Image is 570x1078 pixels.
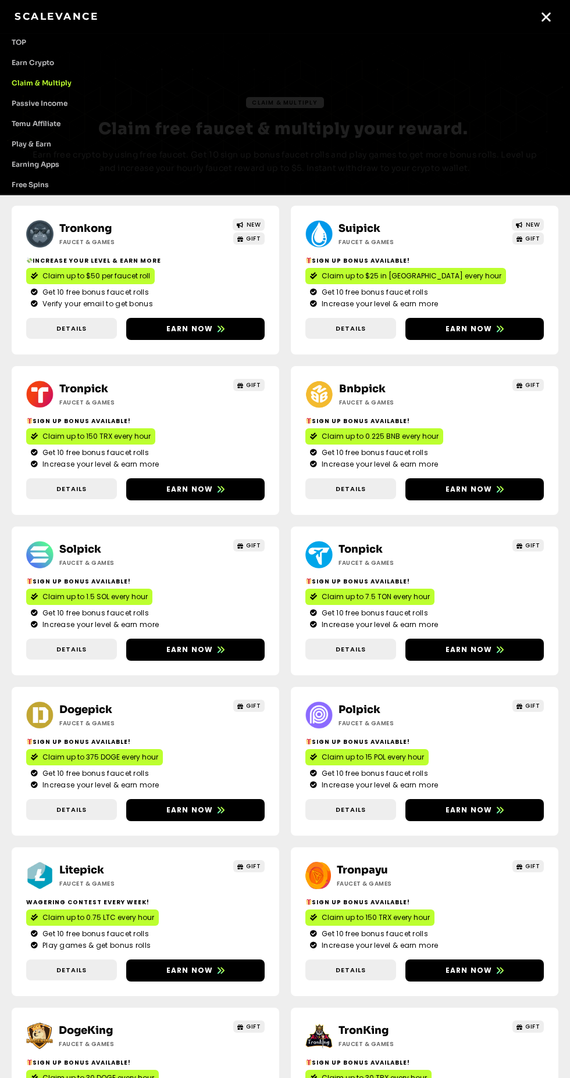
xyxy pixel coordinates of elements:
[26,577,265,586] h2: Sign Up Bonus Available!
[26,737,265,746] h2: Sign Up Bonus Available!
[405,799,544,821] a: Earn now
[322,431,439,442] span: Claim up to 0.225 BNB every hour
[246,862,261,871] span: GIFT
[233,700,265,712] a: GIFT
[26,428,155,445] a: Claim up to 150 TRX every hour
[42,592,148,602] span: Claim up to 1.5 SOL every hour
[59,238,185,246] h2: Faucet & Games
[339,703,380,716] a: Polpick
[305,577,544,586] h2: Sign Up Bonus Available!
[536,7,555,26] div: Menu Toggle
[405,959,544,982] a: Earn now
[337,864,388,876] a: Tronpayu
[512,539,544,551] a: GIFT
[525,381,540,389] span: GIFT
[59,1024,113,1037] a: DogeKing
[26,268,155,284] a: Claim up to $50 per faucet roll
[305,428,443,445] a: Claim up to 0.225 BNB every hour
[42,912,154,923] span: Claim up to 0.75 LTC every hour
[40,619,159,630] span: Increase your level & earn more
[525,234,540,243] span: GIFT
[26,318,117,339] a: Details
[40,459,159,470] span: Increase your level & earn more
[246,234,261,243] span: GIFT
[322,592,430,602] span: Claim up to 7.5 TON every hour
[336,965,366,975] span: Details
[305,959,396,981] a: Details
[56,644,87,654] span: Details
[233,219,265,231] a: NEW
[166,484,213,495] span: Earn now
[336,644,366,654] span: Details
[339,543,383,556] a: Tonpick
[26,959,117,981] a: Details
[56,484,87,494] span: Details
[322,912,430,923] span: Claim up to 150 TRX every hour
[246,1022,261,1031] span: GIFT
[339,719,464,728] h2: Faucet & Games
[246,381,261,389] span: GIFT
[40,299,153,309] span: Verify your email to get bonus
[26,256,265,265] h2: Increase your level & earn more
[305,909,434,926] a: Claim up to 150 TRX every hour
[305,898,544,907] h2: Sign Up Bonus Available!
[56,324,87,334] span: Details
[26,478,117,500] a: Details
[305,589,434,605] a: Claim up to 7.5 TON every hour
[336,805,366,815] span: Details
[336,484,366,494] span: Details
[246,541,261,550] span: GIFT
[27,578,33,584] img: 🎁
[26,898,265,907] h2: Wagering contest every week!
[126,478,265,500] a: Earn now
[446,965,493,976] span: Earn now
[233,379,265,391] a: GIFT
[339,382,386,395] a: Bnbpick
[336,324,366,334] span: Details
[247,220,261,229] span: NEW
[56,805,87,815] span: Details
[305,268,506,284] a: Claim up to $25 in [GEOGRAPHIC_DATA] every hour
[40,287,149,298] span: Get 10 free bonus faucet rolls
[42,752,158,762] span: Claim up to 375 DOGE every hour
[319,780,438,790] span: Increase your level & earn more
[26,909,159,926] a: Claim up to 0.75 LTC every hour
[525,701,540,710] span: GIFT
[59,382,108,395] a: Tronpick
[40,940,151,951] span: Play games & get bonus rolls
[166,324,213,334] span: Earn now
[339,222,380,235] a: Suipick
[305,256,544,265] h2: Sign Up Bonus Available!
[319,287,428,298] span: Get 10 free bonus faucet rolls
[306,899,312,905] img: 🎁
[306,257,312,263] img: 🎁
[446,324,493,334] span: Earn now
[40,608,149,618] span: Get 10 free bonus faucet rolls
[306,578,312,584] img: 🎁
[446,805,493,815] span: Earn now
[27,1059,33,1065] img: 🎁
[319,459,438,470] span: Increase your level & earn more
[59,864,104,876] a: Litepick
[59,703,112,716] a: Dogepick
[319,768,428,779] span: Get 10 free bonus faucet rolls
[305,478,396,500] a: Details
[15,10,98,22] a: Scalevance
[26,639,117,660] a: Details
[319,929,428,939] span: Get 10 free bonus faucet rolls
[26,589,152,605] a: Claim up to 1.5 SOL every hour
[339,1040,464,1048] h2: Faucet & Games
[40,768,149,779] span: Get 10 free bonus faucet rolls
[233,860,265,872] a: GIFT
[233,1020,265,1033] a: GIFT
[27,418,33,424] img: 🎁
[27,739,33,744] img: 🎁
[512,232,544,245] a: GIFT
[339,398,465,407] h2: Faucet & Games
[446,644,493,655] span: Earn now
[126,959,265,982] a: Earn now
[40,780,159,790] span: Increase your level & earn more
[305,737,544,746] h2: Sign Up Bonus Available!
[59,719,185,728] h2: Faucet & Games
[525,1022,540,1031] span: GIFT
